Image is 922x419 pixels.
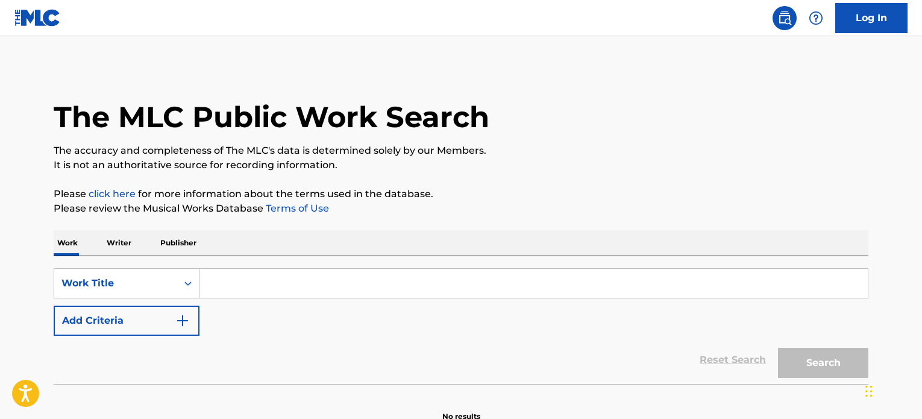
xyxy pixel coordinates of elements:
[157,230,200,256] p: Publisher
[835,3,908,33] a: Log In
[777,11,792,25] img: search
[865,373,873,409] div: Drag
[804,6,828,30] div: Help
[54,143,868,158] p: The accuracy and completeness of The MLC's data is determined solely by our Members.
[54,230,81,256] p: Work
[773,6,797,30] a: Public Search
[89,188,136,200] a: click here
[862,361,922,419] iframe: Chat Widget
[263,203,329,214] a: Terms of Use
[54,201,868,216] p: Please review the Musical Works Database
[54,306,199,336] button: Add Criteria
[103,230,135,256] p: Writer
[54,187,868,201] p: Please for more information about the terms used in the database.
[14,9,61,27] img: MLC Logo
[61,276,170,291] div: Work Title
[54,268,868,384] form: Search Form
[175,313,190,328] img: 9d2ae6d4665cec9f34b9.svg
[54,99,489,135] h1: The MLC Public Work Search
[809,11,823,25] img: help
[54,158,868,172] p: It is not an authoritative source for recording information.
